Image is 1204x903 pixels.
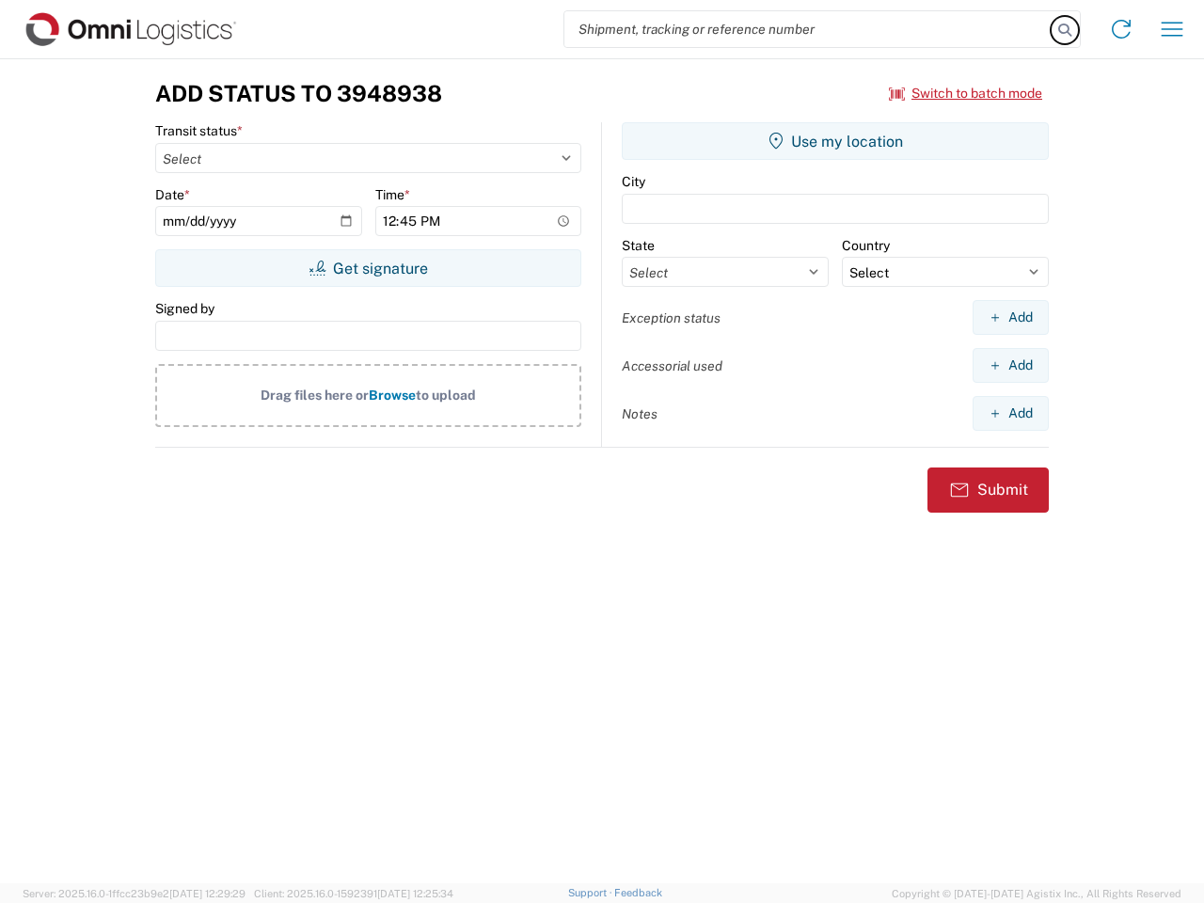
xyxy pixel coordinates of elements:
[622,122,1049,160] button: Use my location
[369,388,416,403] span: Browse
[23,888,246,899] span: Server: 2025.16.0-1ffcc23b9e2
[155,249,581,287] button: Get signature
[842,237,890,254] label: Country
[254,888,453,899] span: Client: 2025.16.0-1592391
[622,405,657,422] label: Notes
[973,396,1049,431] button: Add
[622,237,655,254] label: State
[155,122,243,139] label: Transit status
[622,309,721,326] label: Exception status
[377,888,453,899] span: [DATE] 12:25:34
[155,300,214,317] label: Signed by
[927,467,1049,513] button: Submit
[155,186,190,203] label: Date
[416,388,476,403] span: to upload
[169,888,246,899] span: [DATE] 12:29:29
[622,357,722,374] label: Accessorial used
[622,173,645,190] label: City
[892,885,1181,902] span: Copyright © [DATE]-[DATE] Agistix Inc., All Rights Reserved
[973,348,1049,383] button: Add
[261,388,369,403] span: Drag files here or
[155,80,442,107] h3: Add Status to 3948938
[568,887,615,898] a: Support
[973,300,1049,335] button: Add
[614,887,662,898] a: Feedback
[564,11,1052,47] input: Shipment, tracking or reference number
[889,78,1042,109] button: Switch to batch mode
[375,186,410,203] label: Time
